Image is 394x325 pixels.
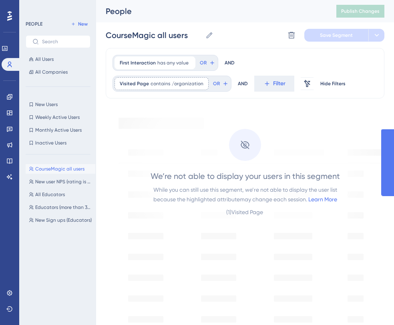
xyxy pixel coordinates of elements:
[320,80,346,87] span: Hide Filters
[26,21,42,27] div: PEOPLE
[226,207,264,217] div: ( 1 ) Visited Page
[199,56,216,69] button: OR
[172,80,203,87] span: /organization
[360,293,384,317] iframe: UserGuiding AI Assistant Launcher
[35,140,66,146] span: Inactive Users
[35,101,58,108] span: New Users
[225,55,235,71] div: AND
[35,166,84,172] span: CourseMagic all users
[320,32,353,38] span: Save Segment
[26,138,90,148] button: Inactive Users
[336,5,384,18] button: Publish Changes
[35,204,92,211] span: Educators (more than 30 days)
[26,177,95,187] button: New user NPS (rating is greater than 5)
[106,30,202,41] input: Segment Name
[35,69,68,75] span: All Companies
[273,79,285,88] span: Filter
[26,203,95,212] button: Educators (more than 30 days)
[320,77,346,90] button: Hide Filters
[68,19,90,29] button: New
[35,114,80,120] span: Weekly Active Users
[213,80,220,87] span: OR
[35,56,54,62] span: All Users
[42,39,84,44] input: Search
[35,127,82,133] span: Monthly Active Users
[200,60,207,66] span: OR
[26,54,90,64] button: All Users
[304,29,368,42] button: Save Segment
[35,217,92,223] span: New Sign ups (Educators)
[341,8,380,14] span: Publish Changes
[308,196,337,203] a: Learn More
[35,191,65,198] span: All Educators
[120,80,149,87] span: Visited Page
[120,60,156,66] span: First Interaction
[151,80,170,87] span: contains
[106,6,316,17] div: People
[238,76,248,92] div: AND
[26,190,95,199] button: All Educators
[26,112,90,122] button: Weekly Active Users
[212,77,229,90] button: OR
[153,185,337,204] div: While you can still use this segment, we’re not able to display the user list because the highlig...
[78,21,88,27] span: New
[26,67,90,77] button: All Companies
[151,171,340,182] div: We’re not able to display your users in this segment
[254,76,294,92] button: Filter
[26,164,95,174] button: CourseMagic all users
[26,100,90,109] button: New Users
[35,179,92,185] span: New user NPS (rating is greater than 5)
[157,60,189,66] span: has any value
[26,215,95,225] button: New Sign ups (Educators)
[26,125,90,135] button: Monthly Active Users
